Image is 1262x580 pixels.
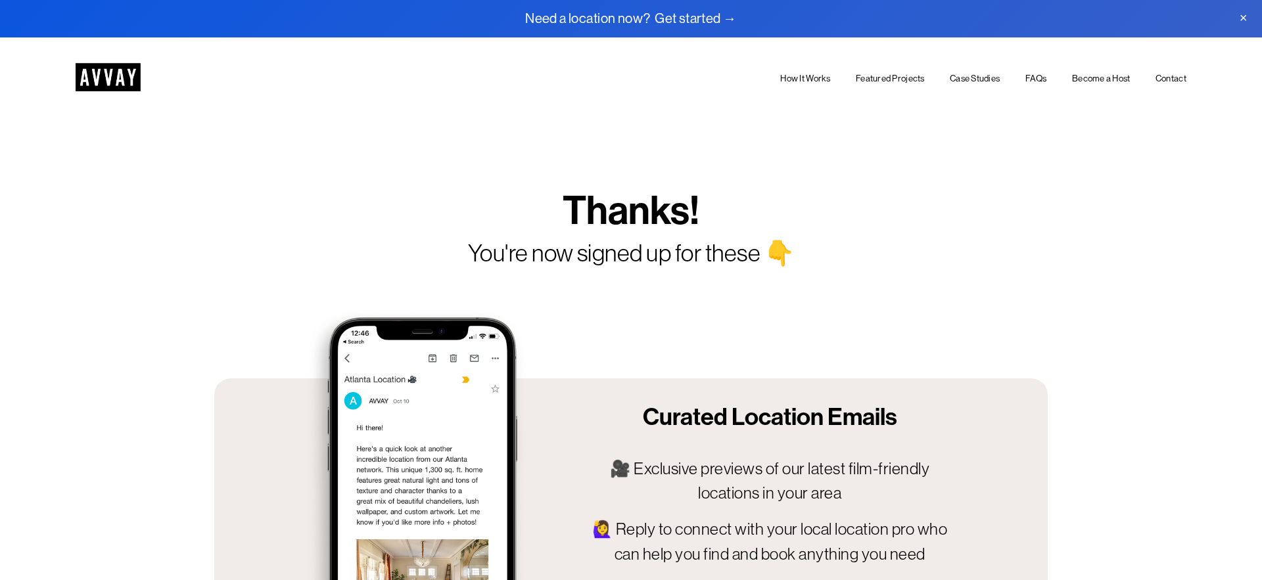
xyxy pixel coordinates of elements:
a: Featured Projects [856,72,925,87]
a: FAQs [1025,72,1047,87]
a: Case Studies [950,72,1000,87]
p: You're now signed up for these 👇 [354,236,909,272]
h1: Thanks! [400,188,862,235]
a: Become a Host [1072,72,1130,87]
a: How It Works [780,72,830,87]
a: Contact [1156,72,1186,87]
p: 🙋‍♀️ Reply to connect with your local location pro who can help you find and book anything you need [585,517,955,566]
h2: Curated Location Emails [585,403,955,433]
p: 🎥 Exclusive previews of our latest film-friendly locations in your area [585,457,955,506]
img: AVVAY - The First Nationwide Location Scouting Co. [76,63,141,91]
